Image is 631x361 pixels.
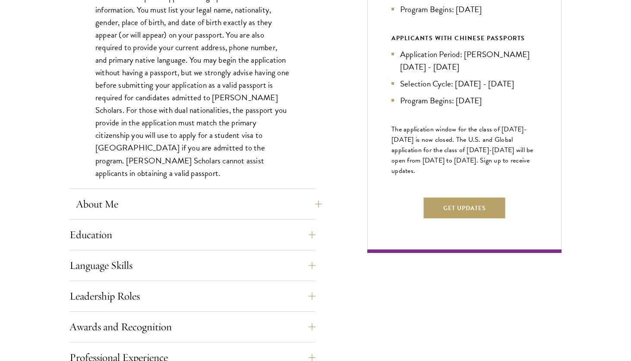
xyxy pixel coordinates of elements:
button: Education [69,224,315,245]
li: Program Begins: [DATE] [391,3,537,16]
button: Language Skills [69,255,315,276]
li: Program Begins: [DATE] [391,94,537,107]
div: APPLICANTS WITH CHINESE PASSPORTS [391,33,537,44]
button: Leadership Roles [69,286,315,307]
button: Get Updates [424,198,505,218]
button: Awards and Recognition [69,316,315,337]
span: The application window for the class of [DATE]-[DATE] is now closed. The U.S. and Global applicat... [391,124,533,176]
button: About Me [76,194,322,214]
li: Application Period: [PERSON_NAME][DATE] - [DATE] [391,48,537,73]
li: Selection Cycle: [DATE] - [DATE] [391,77,537,90]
